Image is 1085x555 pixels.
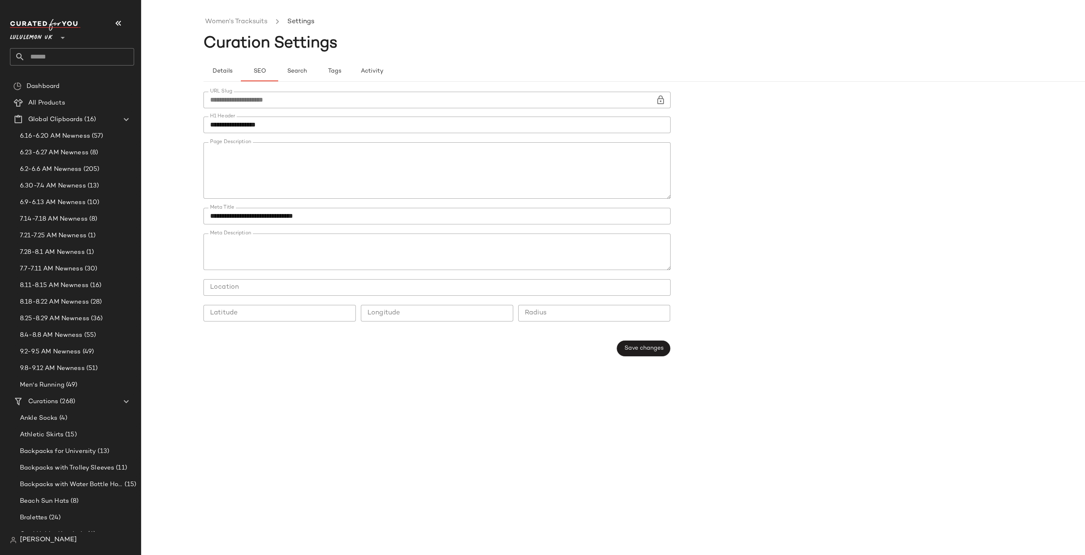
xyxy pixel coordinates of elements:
span: (1) [85,248,94,257]
span: 8.11-8.15 AM Newness [20,281,88,290]
span: Bralettes [20,513,47,523]
span: (4) [58,414,67,423]
span: Beach Sun Hats [20,497,69,506]
span: (36) [89,314,103,324]
span: 8.18-8.22 AM Newness [20,297,89,307]
span: Backpacks with Water Bottle Holder [20,480,123,489]
span: (8) [88,214,97,224]
span: Global Clipboards [28,115,83,124]
span: Backpacks with Trolley Sleeves [20,463,114,473]
li: Settings [286,17,316,27]
span: (57) [90,131,103,141]
span: (28) [89,297,102,307]
span: Lululemon UK [10,28,53,43]
span: (24) [47,513,61,523]
span: Curations [28,397,58,407]
img: svg%3e [10,537,17,543]
span: 9.8-9.12 AM Newness [20,364,85,373]
span: 9.2-9.5 AM Newness [20,347,81,357]
span: Athletic Skirts [20,430,64,440]
span: (205) [82,165,100,174]
span: 6.9-6.13 AM Newness [20,198,86,207]
span: Tags [327,68,341,75]
img: svg%3e [13,82,22,90]
a: Women's Tracksuits [205,17,267,27]
span: 6.30-7.4 AM Newness [20,181,86,191]
span: (55) [83,331,96,340]
span: (8) [88,148,98,158]
span: (30) [83,264,98,274]
span: 8.25-8.29 AM Newness [20,314,89,324]
span: 7.14-7.18 AM Newness [20,214,88,224]
span: All Products [28,98,65,108]
span: Save changes [624,345,663,352]
span: Backpacks for University [20,447,96,456]
span: (1) [86,231,96,241]
img: cfy_white_logo.C9jOOHJF.svg [10,19,81,31]
span: (10) [86,198,100,207]
span: Card Holder Keychain [20,530,86,539]
span: (16) [88,281,102,290]
span: (16) [83,115,96,124]
span: (15) [123,480,136,489]
span: (15) [64,430,77,440]
span: (8) [69,497,78,506]
span: Men's Running [20,380,64,390]
span: 7.7-7.11 AM Newness [20,264,83,274]
span: 6.16-6.20 AM Newness [20,131,90,141]
span: Activity [360,68,383,75]
span: 7.28-8.1 AM Newness [20,248,85,257]
span: (11) [114,463,127,473]
button: Save changes [617,341,670,356]
span: Dashboard [27,82,59,91]
span: [PERSON_NAME] [20,535,77,545]
span: Ankle Socks [20,414,58,423]
span: 6.2-6.6 AM Newness [20,165,82,174]
span: 8.4-8.8 AM Newness [20,331,83,340]
span: (268) [58,397,75,407]
span: (49) [81,347,94,357]
span: (13) [86,181,99,191]
span: Curation Settings [203,35,338,52]
span: 7.21-7.25 AM Newness [20,231,86,241]
span: SEO [253,68,266,75]
span: Details [212,68,232,75]
span: (13) [96,447,109,456]
span: Search [287,68,307,75]
span: (6) [86,530,96,539]
span: (49) [64,380,78,390]
span: 6.23-6.27 AM Newness [20,148,88,158]
span: (51) [85,364,98,373]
